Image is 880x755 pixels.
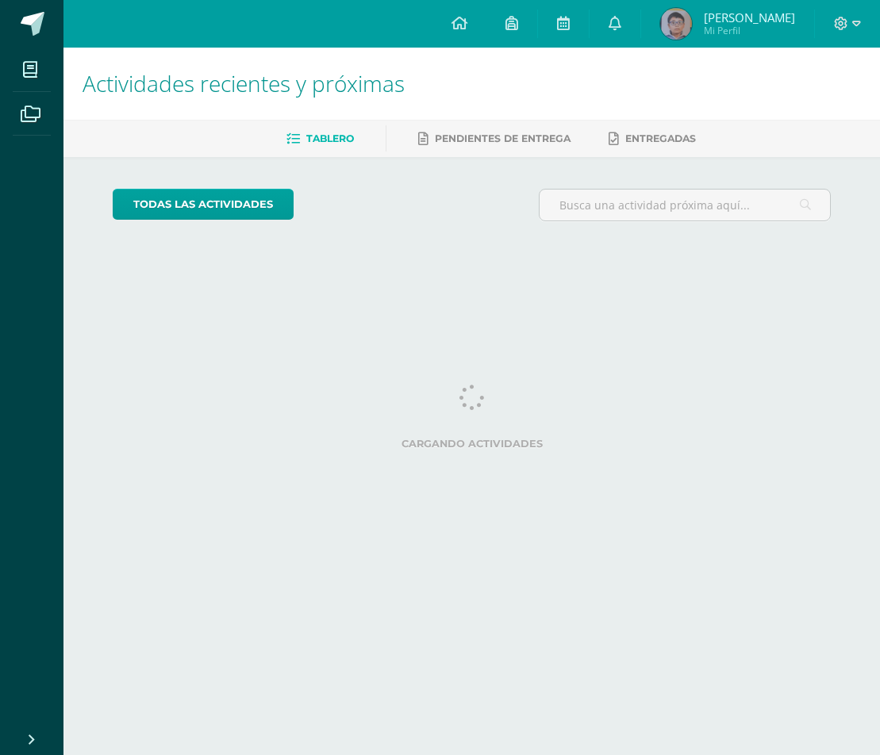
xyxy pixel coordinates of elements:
[660,8,692,40] img: 657983025bc339f3e4dda0fefa4d5b83.png
[306,132,354,144] span: Tablero
[435,132,571,144] span: Pendientes de entrega
[625,132,696,144] span: Entregadas
[704,24,795,37] span: Mi Perfil
[540,190,830,220] input: Busca una actividad próxima aquí...
[113,189,294,220] a: todas las Actividades
[83,68,405,98] span: Actividades recientes y próximas
[704,10,795,25] span: [PERSON_NAME]
[418,126,571,151] a: Pendientes de entrega
[286,126,354,151] a: Tablero
[113,438,831,450] label: Cargando actividades
[609,126,696,151] a: Entregadas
